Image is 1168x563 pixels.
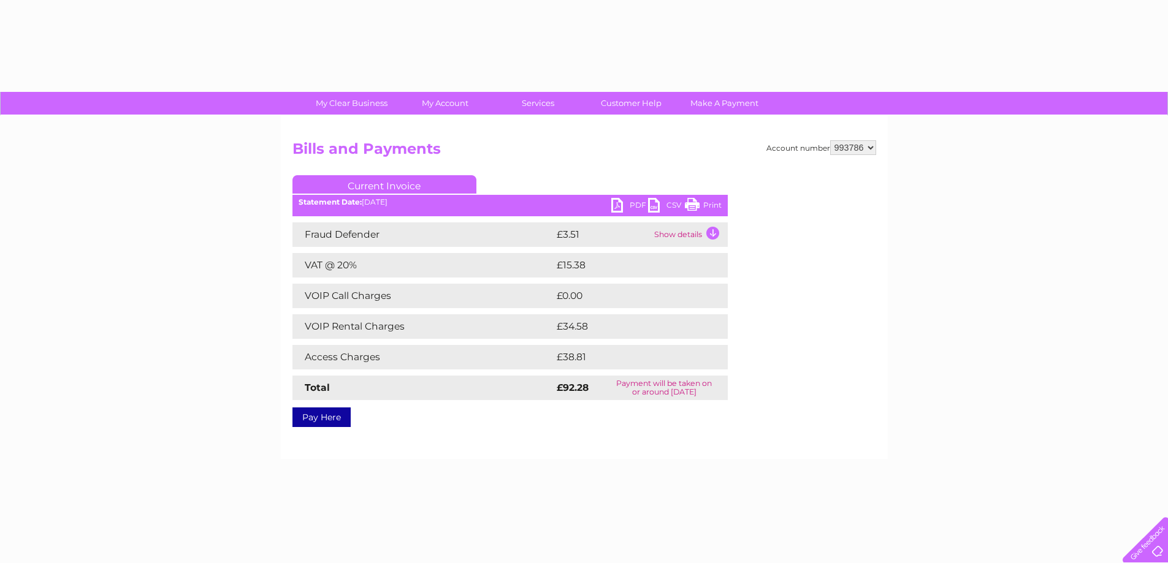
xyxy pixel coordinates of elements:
[581,92,682,115] a: Customer Help
[487,92,589,115] a: Services
[766,140,876,155] div: Account number
[305,382,330,393] strong: Total
[292,222,554,247] td: Fraud Defender
[651,222,728,247] td: Show details
[674,92,775,115] a: Make A Payment
[554,222,651,247] td: £3.51
[557,382,589,393] strong: £92.28
[394,92,495,115] a: My Account
[554,253,702,278] td: £15.38
[685,198,722,216] a: Print
[648,198,685,216] a: CSV
[292,198,728,206] div: [DATE]
[292,284,554,308] td: VOIP Call Charges
[292,345,554,369] td: Access Charges
[292,140,876,164] h2: Bills and Payments
[554,345,702,369] td: £38.81
[292,175,476,194] a: Current Invoice
[301,92,402,115] a: My Clear Business
[611,198,648,216] a: PDF
[292,253,554,278] td: VAT @ 20%
[299,197,362,206] b: Statement Date:
[554,314,703,339] td: £34.58
[292,407,351,427] a: Pay Here
[554,284,700,308] td: £0.00
[601,376,728,400] td: Payment will be taken on or around [DATE]
[292,314,554,339] td: VOIP Rental Charges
